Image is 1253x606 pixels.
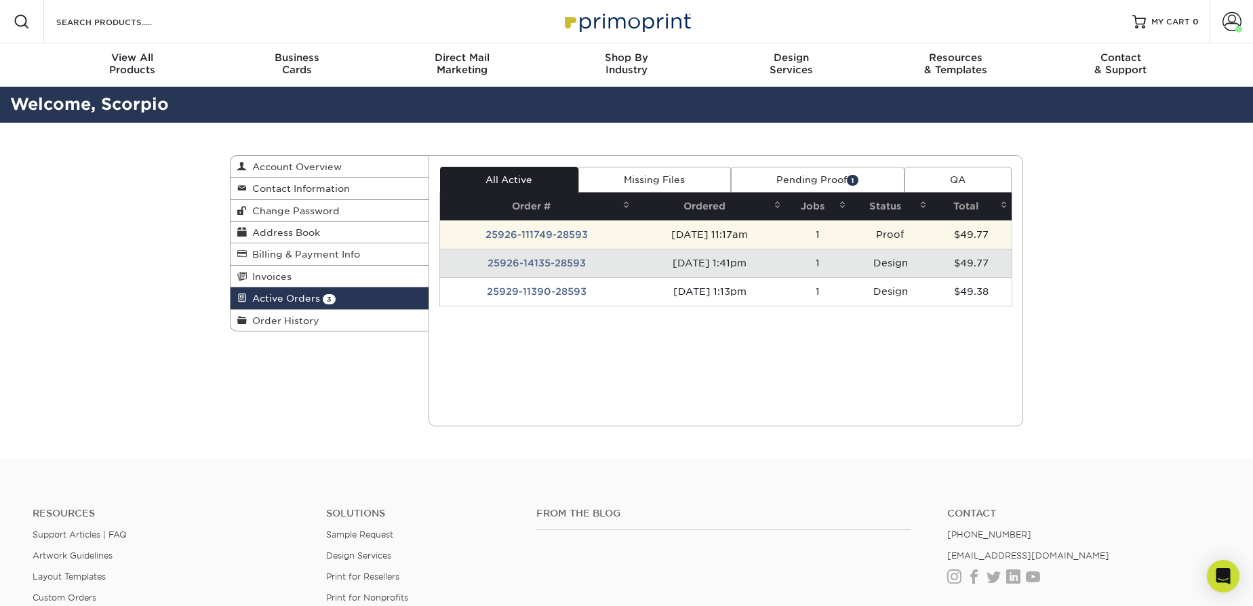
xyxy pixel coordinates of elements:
[440,249,635,277] td: 25926-14135-28593
[947,550,1109,561] a: [EMAIL_ADDRESS][DOMAIN_NAME]
[247,315,319,326] span: Order History
[231,222,429,243] a: Address Book
[33,529,127,540] a: Support Articles | FAQ
[247,293,320,304] span: Active Orders
[1038,52,1203,64] span: Contact
[634,249,785,277] td: [DATE] 1:41pm
[850,220,931,249] td: Proof
[544,52,709,76] div: Industry
[931,193,1012,220] th: Total
[559,7,694,36] img: Primoprint
[380,52,544,76] div: Marketing
[709,43,873,87] a: DesignServices
[785,220,850,249] td: 1
[440,277,635,306] td: 25929-11390-28593
[947,508,1220,519] a: Contact
[709,52,873,76] div: Services
[215,52,380,76] div: Cards
[380,52,544,64] span: Direct Mail
[931,220,1012,249] td: $49.77
[1207,560,1239,592] div: Open Intercom Messenger
[544,43,709,87] a: Shop ByIndustry
[50,52,215,76] div: Products
[326,550,391,561] a: Design Services
[247,249,360,260] span: Billing & Payment Info
[247,183,350,194] span: Contact Information
[33,550,113,561] a: Artwork Guidelines
[873,52,1038,76] div: & Templates
[873,52,1038,64] span: Resources
[231,178,429,199] a: Contact Information
[850,249,931,277] td: Design
[215,52,380,64] span: Business
[1038,52,1203,76] div: & Support
[634,220,785,249] td: [DATE] 11:17am
[50,43,215,87] a: View AllProducts
[440,167,578,193] a: All Active
[731,167,904,193] a: Pending Proof1
[634,277,785,306] td: [DATE] 1:13pm
[215,43,380,87] a: BusinessCards
[850,193,931,220] th: Status
[785,277,850,306] td: 1
[247,271,292,282] span: Invoices
[326,529,393,540] a: Sample Request
[850,277,931,306] td: Design
[440,193,635,220] th: Order #
[847,175,858,185] span: 1
[931,277,1012,306] td: $49.38
[247,227,320,238] span: Address Book
[231,243,429,265] a: Billing & Payment Info
[440,220,635,249] td: 25926-111749-28593
[578,167,731,193] a: Missing Files
[326,508,515,519] h4: Solutions
[380,43,544,87] a: Direct MailMarketing
[785,249,850,277] td: 1
[55,14,187,30] input: SEARCH PRODUCTS.....
[536,508,911,519] h4: From the Blog
[231,287,429,309] a: Active Orders 3
[634,193,785,220] th: Ordered
[231,156,429,178] a: Account Overview
[323,294,336,304] span: 3
[1038,43,1203,87] a: Contact& Support
[709,52,873,64] span: Design
[904,167,1012,193] a: QA
[50,52,215,64] span: View All
[231,266,429,287] a: Invoices
[873,43,1038,87] a: Resources& Templates
[544,52,709,64] span: Shop By
[247,161,342,172] span: Account Overview
[931,249,1012,277] td: $49.77
[247,205,340,216] span: Change Password
[231,310,429,331] a: Order History
[231,200,429,222] a: Change Password
[33,508,306,519] h4: Resources
[1193,17,1199,26] span: 0
[1151,16,1190,28] span: MY CART
[785,193,850,220] th: Jobs
[947,529,1031,540] a: [PHONE_NUMBER]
